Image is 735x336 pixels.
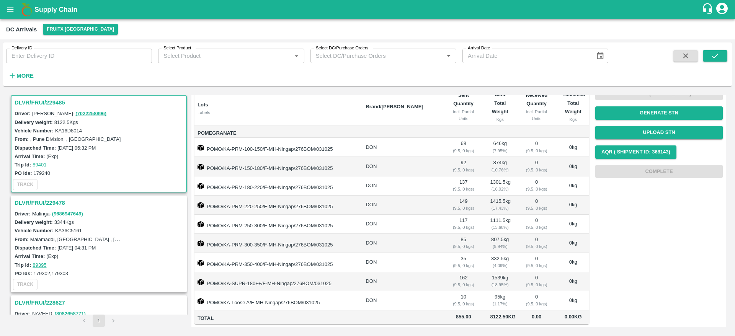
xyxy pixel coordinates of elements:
div: ( 9.5, 0 kgs) [449,205,478,212]
td: 137 [443,176,484,196]
div: ( 4.09 %) [490,262,510,269]
button: Open [444,51,454,61]
img: box [198,298,204,304]
input: Enter Delivery ID [6,49,152,63]
div: incl. Partial Units [449,108,478,122]
td: 0 [516,272,557,291]
label: Select Product [163,45,191,51]
div: incl. Partial Units [522,108,551,122]
div: ( 9.5, 0 kgs) [522,186,551,192]
b: Lots [198,102,208,108]
label: [DATE] 06:32 PM [57,145,96,151]
td: 1111.5 kg [484,215,516,234]
div: ( 9.5, 0 kgs) [449,300,478,307]
div: ( 9.5, 0 kgs) [522,224,551,231]
input: Arrival Date [462,49,590,63]
td: 0 [516,215,557,234]
td: 0 kg [557,157,589,176]
label: KA36C5161 [55,228,82,233]
label: From: [15,136,29,142]
td: POMO/KA-PRM-150-180/F-MH-Ningap/276BOM/031025 [194,157,359,176]
td: POMO/KA-PRM-220-250/F-MH-Ningap/276BOM/031025 [194,196,359,215]
div: ( 9.5, 0 kgs) [449,281,478,288]
td: 332.5 kg [484,253,516,272]
td: POMO/KA-SUPR-180++/F-MH-Ningap/276BOM/031025 [194,272,359,291]
td: DON [359,138,443,157]
h3: DLVR/FRUI/229485 [15,98,185,108]
td: 68 [443,138,484,157]
div: ( 9.5, 0 kgs) [522,205,551,212]
label: Delivery weight: [15,119,53,125]
button: Generate STN [595,106,723,120]
img: box [198,260,204,266]
td: 646 kg [484,138,516,157]
label: From: [15,237,29,242]
label: Dispatched Time: [15,245,56,251]
label: Arrival Date [468,45,490,51]
td: 1415.5 kg [484,196,516,215]
td: 0 kg [557,291,589,310]
button: AQR ( Shipment Id: 368143) [595,145,676,159]
label: Driver: [15,111,31,116]
span: [PERSON_NAME] - [32,111,107,116]
label: Delivery ID [11,45,32,51]
label: Arrival Time: [15,253,45,259]
img: box [198,145,204,151]
h3: DLVR/FRUI/229478 [15,198,185,208]
label: 179302,179303 [34,271,68,276]
div: ( 17.43 %) [490,205,510,212]
a: 89395 [33,262,46,268]
td: POMO/KA-Loose A/F-MH-Ningap/276BOM/031025 [194,291,359,310]
button: Choose date [593,49,608,63]
b: Brand/[PERSON_NAME] [366,104,423,109]
td: DON [359,234,443,253]
div: Kgs [563,116,583,123]
div: ( 10.76 %) [490,166,510,173]
label: PO Ids: [15,170,32,176]
label: (Exp) [46,253,58,259]
td: 95 kg [484,291,516,310]
div: ( 1.17 %) [490,300,510,307]
input: Select Product [160,51,289,61]
td: 0 kg [557,234,589,253]
label: Vehicle Number: [15,128,54,134]
div: ( 9.5, 0 kgs) [522,166,551,173]
div: ( 9.94 %) [490,243,510,250]
td: 92 [443,157,484,176]
span: Malinga - [32,211,84,217]
td: DON [359,176,443,196]
label: 8122.5 Kgs [54,119,78,125]
label: Malamaddi, [GEOGRAPHIC_DATA] , [GEOGRAPHIC_DATA] , [GEOGRAPHIC_DATA] [30,236,221,242]
label: 3344 Kgs [54,219,74,225]
button: Select DC [43,24,118,35]
label: KA16D8014 [55,128,82,134]
td: 0 kg [557,272,589,291]
div: ( 9.5, 0 kgs) [522,300,551,307]
td: POMO/KA-PRM-180-220/F-MH-Ningap/276BOM/031025 [194,176,359,196]
td: DON [359,272,443,291]
div: account of current user [715,2,729,18]
td: 0 kg [557,253,589,272]
td: 1539 kg [484,272,516,291]
td: 85 [443,234,484,253]
img: box [198,279,204,285]
a: (9686947649) [52,211,83,217]
label: Vehicle Number: [15,228,54,233]
span: Total [198,314,359,323]
td: POMO/KA-PRM-100-150/F-MH-Ningap/276BOM/031025 [194,138,359,157]
nav: pagination navigation [77,315,121,327]
div: ( 9.5, 0 kgs) [449,243,478,250]
label: Select DC/Purchase Orders [316,45,368,51]
img: box [198,183,204,189]
td: 0 [516,253,557,272]
td: 149 [443,196,484,215]
b: Received Total Weight [563,91,585,114]
span: 855.00 [449,313,478,321]
div: ( 9.5, 0 kgs) [449,224,478,231]
div: ( 9.5, 0 kgs) [522,262,551,269]
button: Open [291,51,301,61]
img: box [198,202,204,208]
td: DON [359,253,443,272]
span: 0.00 [522,313,551,321]
label: Delivery weight: [15,219,53,225]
